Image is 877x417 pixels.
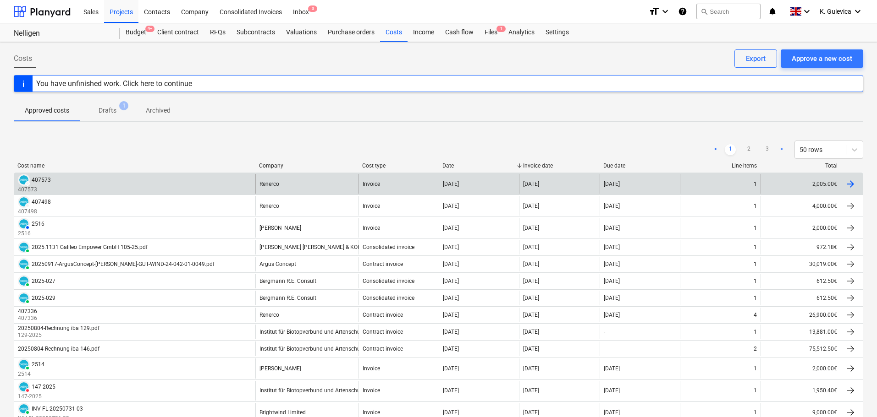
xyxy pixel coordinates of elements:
[443,387,459,394] div: [DATE]
[754,181,757,187] div: 1
[19,293,28,303] img: xero.svg
[443,365,459,372] div: [DATE]
[523,346,539,352] div: [DATE]
[523,181,539,187] div: [DATE]
[754,329,757,335] div: 1
[604,261,620,267] div: [DATE]
[754,244,757,250] div: 1
[754,387,757,394] div: 1
[768,6,777,17] i: notifications
[25,106,69,115] p: Approved costs
[18,370,44,378] p: 2514
[754,261,757,267] div: 1
[259,312,279,318] div: Renerco
[259,346,365,352] div: Institut für Biotopverbund und Artenschutz
[363,278,414,284] div: Consolidated invoice
[754,225,757,231] div: 1
[761,196,841,216] div: 4,000.00€
[710,144,721,155] a: Previous page
[18,308,37,314] div: 407336
[792,53,852,65] div: Approve a new cost
[408,23,440,42] a: Income
[259,329,365,335] div: Institut für Biotopverbund und Artenschutz
[380,23,408,42] a: Costs
[852,6,863,17] i: keyboard_arrow_down
[18,331,101,339] p: 129-2025
[820,8,851,15] span: K. Gulevica
[443,203,459,209] div: [DATE]
[604,203,620,209] div: [DATE]
[363,329,403,335] div: Contract invoice
[14,53,32,64] span: Costs
[764,162,838,169] div: Total
[523,244,539,250] div: [DATE]
[18,186,51,194] p: 407573
[776,144,787,155] a: Next page
[363,203,380,209] div: Invoice
[363,295,414,301] div: Consolidated invoice
[19,219,28,228] img: xero.svg
[443,225,459,231] div: [DATE]
[443,409,459,416] div: [DATE]
[743,144,754,155] a: Page 2
[18,314,39,322] p: 407336
[99,106,116,115] p: Drafts
[18,358,30,370] div: Invoice has been synced with Xero and its status is currently PAID
[604,346,605,352] div: -
[259,181,279,187] div: Renerco
[604,295,620,301] div: [DATE]
[363,261,403,267] div: Contract invoice
[754,295,757,301] div: 1
[18,174,30,186] div: Invoice has been synced with Xero and its status is currently DRAFT
[761,144,772,155] a: Page 3
[725,144,736,155] a: Page 1 is your current page
[19,276,28,286] img: xero.svg
[479,23,503,42] div: Files
[754,312,757,318] div: 4
[32,199,51,205] div: 407498
[362,162,436,169] div: Cost type
[761,257,841,271] div: 30,019.00€
[259,162,355,169] div: Company
[146,106,171,115] p: Archived
[523,312,539,318] div: [DATE]
[754,365,757,372] div: 1
[603,162,677,169] div: Due date
[32,244,148,250] div: 2025.1131 Galileo Empower GmbH 105-25.pdf
[443,278,459,284] div: [DATE]
[649,6,660,17] i: format_size
[18,218,30,230] div: Invoice has been synced with Xero and its status is currently AUTHORISED
[120,23,152,42] div: Budget
[523,203,539,209] div: [DATE]
[761,341,841,356] div: 75,512.50€
[363,409,380,416] div: Invoice
[761,218,841,238] div: 2,000.00€
[32,278,55,284] div: 2025-027
[19,175,28,184] img: xero.svg
[259,244,377,250] div: [PERSON_NAME] [PERSON_NAME] & KOLLEGEN
[523,225,539,231] div: [DATE]
[523,278,539,284] div: [DATE]
[19,243,28,252] img: xero.svg
[831,373,877,417] iframe: Chat Widget
[145,26,154,32] span: 9+
[754,346,757,352] div: 2
[19,382,28,391] img: xero.svg
[259,365,301,372] div: [PERSON_NAME]
[604,244,620,250] div: [DATE]
[363,346,403,352] div: Contract invoice
[19,260,28,269] img: xero.svg
[18,346,99,352] div: 20250804 Rechnung iba 146.pdf
[604,181,620,187] div: [DATE]
[443,329,459,335] div: [DATE]
[363,225,380,231] div: Invoice
[761,291,841,305] div: 612.50€
[496,26,506,32] span: 1
[540,23,574,42] a: Settings
[761,358,841,378] div: 2,000.00€
[36,79,192,88] div: You have unfinished work. Click here to continue
[19,360,28,369] img: xero.svg
[32,361,44,368] div: 2514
